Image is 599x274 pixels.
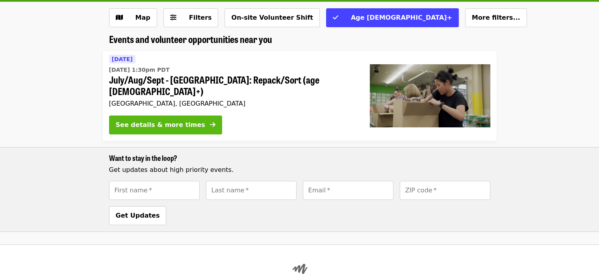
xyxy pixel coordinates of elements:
button: On-site Volunteer Shift [224,8,319,27]
input: [object Object] [206,181,297,200]
button: Age [DEMOGRAPHIC_DATA]+ [326,8,459,27]
i: check icon [333,14,338,21]
time: [DATE] 1:30pm PDT [109,66,170,74]
i: sliders-h icon [170,14,176,21]
input: [object Object] [303,181,393,200]
i: arrow-right icon [210,121,215,129]
span: Map [135,14,150,21]
a: See details for "July/Aug/Sept - Portland: Repack/Sort (age 8+)" [103,51,497,141]
span: July/Aug/Sept - [GEOGRAPHIC_DATA]: Repack/Sort (age [DEMOGRAPHIC_DATA]+) [109,74,357,97]
input: [object Object] [400,181,490,200]
i: map icon [116,14,123,21]
span: Get updates about high priority events. [109,166,234,173]
span: Want to stay in the loop? [109,153,177,163]
button: Filters (0 selected) [163,8,219,27]
input: [object Object] [109,181,200,200]
button: See details & more times [109,116,222,134]
img: July/Aug/Sept - Portland: Repack/Sort (age 8+) organized by Oregon Food Bank [370,64,490,127]
button: Get Updates [109,206,167,225]
span: Filters [189,14,212,21]
div: [GEOGRAPHIC_DATA], [GEOGRAPHIC_DATA] [109,100,357,107]
div: See details & more times [116,120,205,130]
span: Events and volunteer opportunities near you [109,32,272,46]
span: Age [DEMOGRAPHIC_DATA]+ [351,14,452,21]
span: Get Updates [116,212,160,219]
button: More filters... [465,8,527,27]
span: More filters... [472,14,520,21]
span: [DATE] [112,56,133,62]
button: Show map view [109,8,157,27]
